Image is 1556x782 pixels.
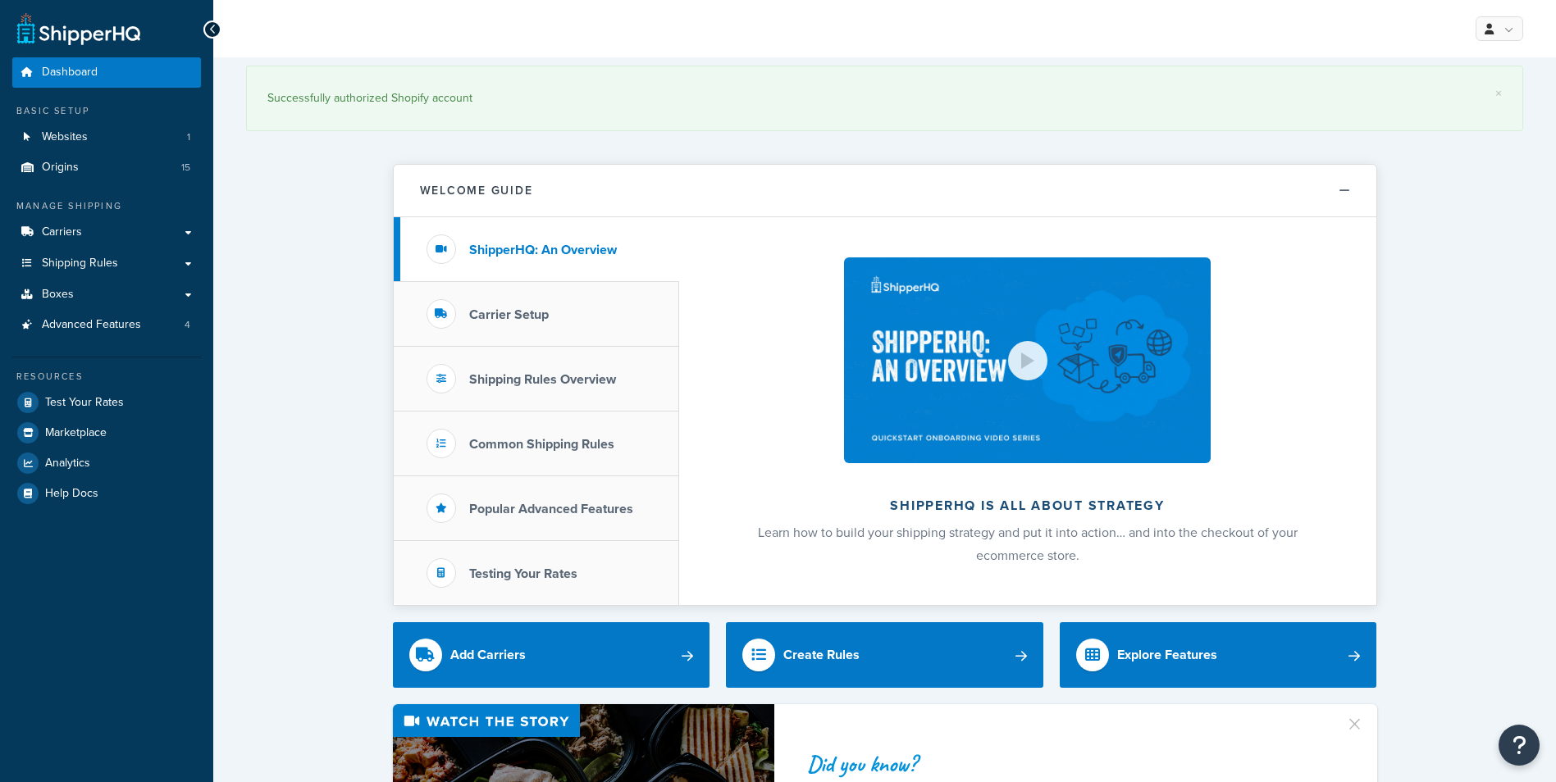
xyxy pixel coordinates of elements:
[12,310,201,340] a: Advanced Features4
[42,318,141,332] span: Advanced Features
[12,280,201,310] a: Boxes
[783,643,860,666] div: Create Rules
[469,307,549,322] h3: Carrier Setup
[42,66,98,80] span: Dashboard
[394,165,1376,217] button: Welcome Guide
[45,487,98,501] span: Help Docs
[45,457,90,471] span: Analytics
[12,448,201,478] a: Analytics
[469,502,633,516] h3: Popular Advanced Features
[469,437,614,452] h3: Common Shipping Rules
[181,161,190,175] span: 15
[393,622,710,688] a: Add Carriers
[12,152,201,183] li: Origins
[726,622,1043,688] a: Create Rules
[12,122,201,152] li: Websites
[1499,725,1540,766] button: Open Resource Center
[42,161,79,175] span: Origins
[187,130,190,144] span: 1
[267,87,1502,110] div: Successfully authorized Shopify account
[469,566,577,581] h3: Testing Your Rates
[12,122,201,152] a: Websites1
[469,243,617,257] h3: ShipperHQ: An Overview
[1060,622,1377,688] a: Explore Features
[469,372,616,387] h3: Shipping Rules Overview
[844,257,1210,463] img: ShipperHQ is all about strategy
[12,479,201,508] a: Help Docs
[45,426,107,440] span: Marketplace
[45,396,124,410] span: Test Your Rates
[42,130,88,144] span: Websites
[12,199,201,213] div: Manage Shipping
[12,418,201,448] a: Marketplace
[42,288,74,302] span: Boxes
[12,388,201,417] a: Test Your Rates
[12,310,201,340] li: Advanced Features
[12,57,201,88] a: Dashboard
[1117,643,1217,666] div: Explore Features
[42,257,118,271] span: Shipping Rules
[807,752,1326,775] div: Did you know?
[758,523,1298,565] span: Learn how to build your shipping strategy and put it into action… and into the checkout of your e...
[12,104,201,118] div: Basic Setup
[12,370,201,384] div: Resources
[450,643,526,666] div: Add Carriers
[12,152,201,183] a: Origins15
[185,318,190,332] span: 4
[723,498,1333,513] h2: ShipperHQ is all about strategy
[1495,87,1502,100] a: ×
[42,225,82,239] span: Carriers
[12,217,201,248] a: Carriers
[12,248,201,279] a: Shipping Rules
[420,184,533,197] h2: Welcome Guide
